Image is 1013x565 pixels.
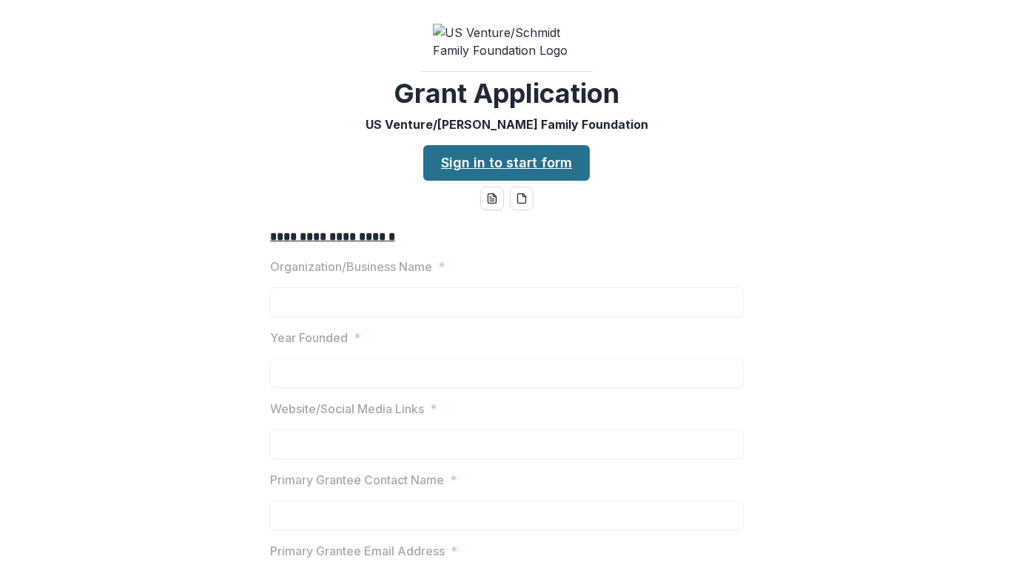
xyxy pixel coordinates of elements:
[270,400,424,418] p: Website/Social Media Links
[480,187,504,210] button: word-download
[270,258,432,275] p: Organization/Business Name
[510,187,534,210] button: pdf-download
[270,542,445,560] p: Primary Grantee Email Address
[423,145,590,181] a: Sign in to start form
[270,471,444,489] p: Primary Grantee Contact Name
[270,329,348,347] p: Year Founded
[366,116,648,133] p: US Venture/[PERSON_NAME] Family Foundation
[433,24,581,59] img: US Venture/Schmidt Family Foundation Logo
[394,78,619,110] h2: Grant Application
